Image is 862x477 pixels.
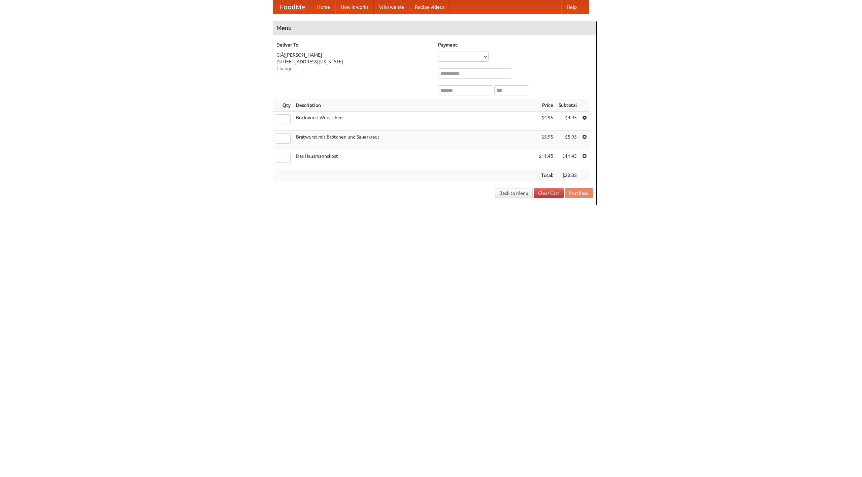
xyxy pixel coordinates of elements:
[556,150,579,169] td: $11.45
[561,0,582,14] a: Help
[374,0,409,14] a: Who we are
[276,41,431,48] h5: Deliver To:
[556,112,579,131] td: $4.95
[536,169,556,182] th: Total:
[293,131,536,150] td: Bratwurst mit Brötchen und Sauerkraut
[276,66,293,71] a: Change
[536,131,556,150] td: $5.95
[293,99,536,112] th: Description
[293,112,536,131] td: Bockwurst Würstchen
[536,112,556,131] td: $4.95
[409,0,450,14] a: Recipe videos
[565,188,593,198] button: Purchase
[312,0,335,14] a: Home
[438,41,593,48] h5: Payment:
[495,188,533,198] a: Back to Menu
[293,150,536,169] td: Das Hausmannskost
[536,99,556,112] th: Price
[273,99,293,112] th: Qty
[276,58,431,65] div: [STREET_ADDRESS][US_STATE]
[556,99,579,112] th: Subtotal
[273,0,312,14] a: FoodMe
[534,188,564,198] a: Clear Cart
[335,0,374,14] a: How it works
[556,169,579,182] th: $22.35
[536,150,556,169] td: $11.45
[276,52,431,58] div: GlÃ¦[PERSON_NAME]
[273,21,596,35] h4: Menu
[556,131,579,150] td: $5.95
